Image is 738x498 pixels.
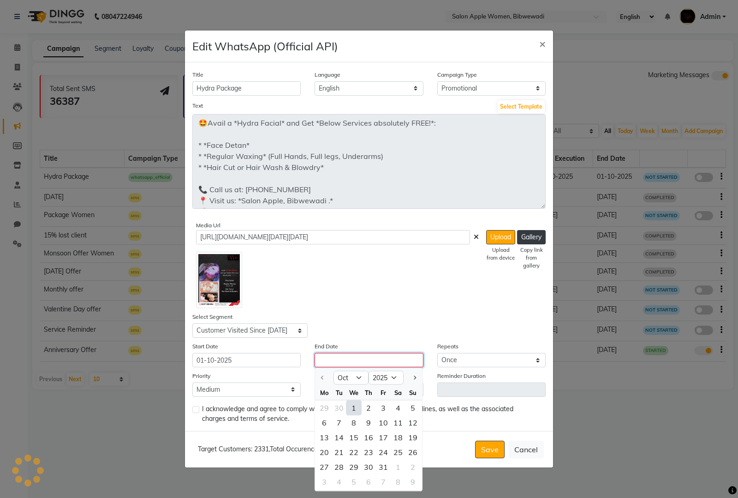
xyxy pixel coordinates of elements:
div: 4 [391,401,405,415]
div: Saturday, October 4, 2025 [391,401,405,415]
div: 7 [376,474,391,489]
div: Friday, October 24, 2025 [376,445,391,460]
div: Saturday, November 1, 2025 [391,460,405,474]
select: Select year [369,371,404,385]
span: I acknowledge and agree to comply with Meta's marketing rules and guidelines, as well as the asso... [202,404,538,424]
div: 4 [332,474,346,489]
label: Repeats [437,342,458,351]
label: Title [192,71,203,79]
div: Saturday, October 11, 2025 [391,415,405,430]
div: Sa [391,385,405,400]
div: 9 [405,474,420,489]
div: Friday, October 3, 2025 [376,401,391,415]
div: 19 [405,430,420,445]
div: Thursday, October 16, 2025 [361,430,376,445]
div: Wednesday, November 5, 2025 [346,474,361,489]
div: , [194,444,328,454]
div: 3 [317,474,332,489]
div: 1 [346,401,361,415]
div: 27 [317,460,332,474]
img: Attachment Preview [196,252,242,309]
span: Total Occurences: 1 [270,445,328,453]
div: 11 [391,415,405,430]
div: Tu [332,385,346,400]
label: Start Date [192,342,218,351]
div: Tuesday, October 28, 2025 [332,460,346,474]
div: Wednesday, October 1, 2025 [346,401,361,415]
div: Copy link from gallery [517,246,546,269]
div: Mo [317,385,332,400]
div: Monday, October 6, 2025 [317,415,332,430]
label: Campaign Type [437,71,477,79]
div: 2 [405,460,420,474]
div: 17 [376,430,391,445]
button: Select Template [498,100,545,113]
div: 23 [361,445,376,460]
div: Wednesday, October 22, 2025 [346,445,361,460]
span: × [539,36,546,50]
div: 24 [376,445,391,460]
div: 28 [332,460,346,474]
div: 18 [391,430,405,445]
div: Upload from device [486,246,515,262]
div: Saturday, October 25, 2025 [391,445,405,460]
button: Cancel [508,441,544,458]
label: Reminder Duration [437,372,486,380]
div: 12 [405,415,420,430]
div: 5 [346,474,361,489]
div: 9 [361,415,376,430]
div: Friday, November 7, 2025 [376,474,391,489]
div: Monday, November 3, 2025 [317,474,332,489]
label: Language [315,71,340,79]
div: 30 [361,460,376,474]
div: Thursday, October 2, 2025 [361,401,376,415]
div: Thursday, October 9, 2025 [361,415,376,430]
div: 13 [317,430,332,445]
div: 2 [361,401,376,415]
div: Friday, October 17, 2025 [376,430,391,445]
h4: Edit WhatsApp (Official API) [192,38,338,55]
div: 25 [391,445,405,460]
div: We [346,385,361,400]
button: Close [532,30,553,56]
button: Upload [486,230,515,244]
div: 7 [332,415,346,430]
div: 15 [346,430,361,445]
div: Wednesday, October 8, 2025 [346,415,361,430]
div: Th [361,385,376,400]
div: 14 [332,430,346,445]
div: 5 [405,401,420,415]
div: Wednesday, October 15, 2025 [346,430,361,445]
label: Media Url [196,221,220,230]
div: 10 [376,415,391,430]
div: Friday, October 31, 2025 [376,460,391,474]
div: 6 [361,474,376,489]
button: Gallery [517,230,546,244]
div: Thursday, November 6, 2025 [361,474,376,489]
div: 1 [391,460,405,474]
div: Su [405,385,420,400]
div: Sunday, October 12, 2025 [405,415,420,430]
div: Tuesday, November 4, 2025 [332,474,346,489]
div: Thursday, October 23, 2025 [361,445,376,460]
label: End Date [315,342,338,351]
div: 29 [346,460,361,474]
select: Select month [333,371,369,385]
div: 16 [361,430,376,445]
input: Enter Title [192,81,301,96]
div: 20 [317,445,332,460]
div: Tuesday, October 21, 2025 [332,445,346,460]
div: 21 [332,445,346,460]
div: Sunday, November 2, 2025 [405,460,420,474]
div: 8 [346,415,361,430]
div: 31 [376,460,391,474]
button: Next month [411,370,418,385]
div: Sunday, October 19, 2025 [405,430,420,445]
div: Tuesday, October 14, 2025 [332,430,346,445]
div: Monday, October 20, 2025 [317,445,332,460]
div: Sunday, October 26, 2025 [405,445,420,460]
div: Fr [376,385,391,400]
input: ex. https://img.dingg.app/invoice.jpg or uploaded image name [196,230,470,244]
div: Saturday, November 8, 2025 [391,474,405,489]
div: Monday, October 13, 2025 [317,430,332,445]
